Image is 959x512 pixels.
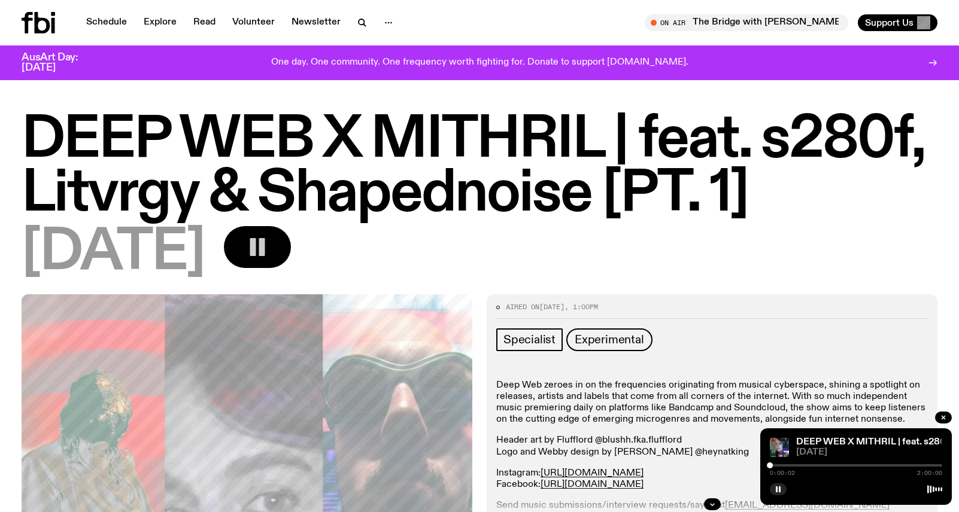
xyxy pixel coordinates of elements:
[271,57,688,68] p: One day. One community. One frequency worth fighting for. Donate to support [DOMAIN_NAME].
[503,333,556,346] span: Specialist
[186,14,223,31] a: Read
[796,448,942,457] span: [DATE]
[496,435,928,458] p: Header art by Flufflord @blushh.fka.flufflord Logo and Webby design by [PERSON_NAME] @heynatking
[865,17,914,28] span: Support Us
[541,480,644,489] a: [URL][DOMAIN_NAME]
[22,226,205,280] span: [DATE]
[645,14,848,31] button: On AirThe Bridge with [PERSON_NAME]
[539,302,565,312] span: [DATE]
[858,14,937,31] button: Support Us
[225,14,282,31] a: Volunteer
[496,380,928,426] p: Deep Web zeroes in on the frequencies originating from musical cyberspace, shining a spotlight on...
[496,468,928,490] p: Instagram: Facebook:
[22,53,98,73] h3: AusArt Day: [DATE]
[770,470,795,476] span: 0:00:02
[284,14,348,31] a: Newsletter
[575,333,644,346] span: Experimental
[496,328,563,351] a: Specialist
[917,470,942,476] span: 2:00:00
[565,302,598,312] span: , 1:00pm
[566,328,653,351] a: Experimental
[506,302,539,312] span: Aired on
[541,468,644,478] a: [URL][DOMAIN_NAME]
[136,14,184,31] a: Explore
[79,14,134,31] a: Schedule
[22,114,937,221] h1: DEEP WEB X MITHRIL | feat. s280f, Litvrgy & Shapednoise [PT. 1]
